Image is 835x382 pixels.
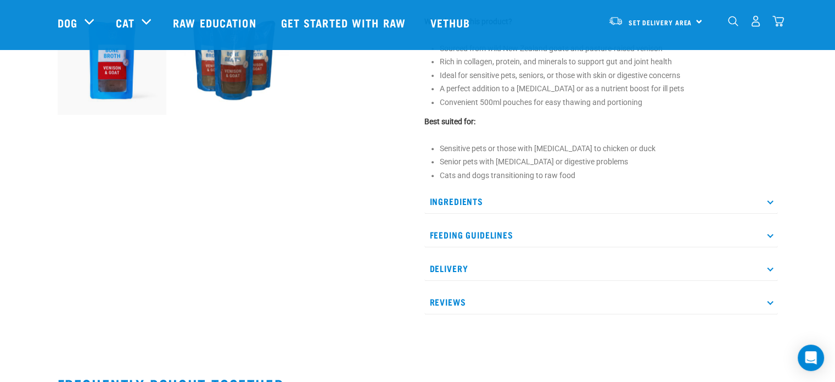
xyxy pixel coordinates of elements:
[440,170,778,181] li: Cats and dogs transitioning to raw food
[440,156,778,168] li: Senior pets with [MEDICAL_DATA] or digestive problems
[419,1,484,45] a: Vethub
[772,15,784,27] img: home-icon@2x.png
[424,256,778,281] p: Delivery
[424,117,475,126] strong: Best suited for:
[424,223,778,247] p: Feeding Guidelines
[424,290,778,314] p: Reviews
[608,16,623,26] img: van-moving.png
[798,345,824,371] div: Open Intercom Messenger
[440,70,778,81] li: Ideal for sensitive pets, seniors, or those with skin or digestive concerns
[440,56,778,68] li: Rich in collagen, protein, and minerals to support gut and joint health
[440,83,778,95] li: A perfect addition to a [MEDICAL_DATA] or as a nutrient boost for ill pets
[162,1,270,45] a: Raw Education
[424,189,778,214] p: Ingredients
[440,97,778,108] li: Convenient 500ml pouches for easy thawing and portioning
[440,143,778,154] li: Sensitive pets or those with [MEDICAL_DATA] to chicken or duck
[629,20,692,24] span: Set Delivery Area
[180,5,289,115] img: Raw Essentials Venison & Goat Bone Broth For Pets
[728,16,738,26] img: home-icon-1@2x.png
[270,1,419,45] a: Get started with Raw
[750,15,761,27] img: user.png
[58,14,77,31] a: Dog
[58,5,167,115] img: Raw Essentials Venison Goat Novel Protein Hypoallergenic Bone Broth Cats & Dogs
[116,14,135,31] a: Cat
